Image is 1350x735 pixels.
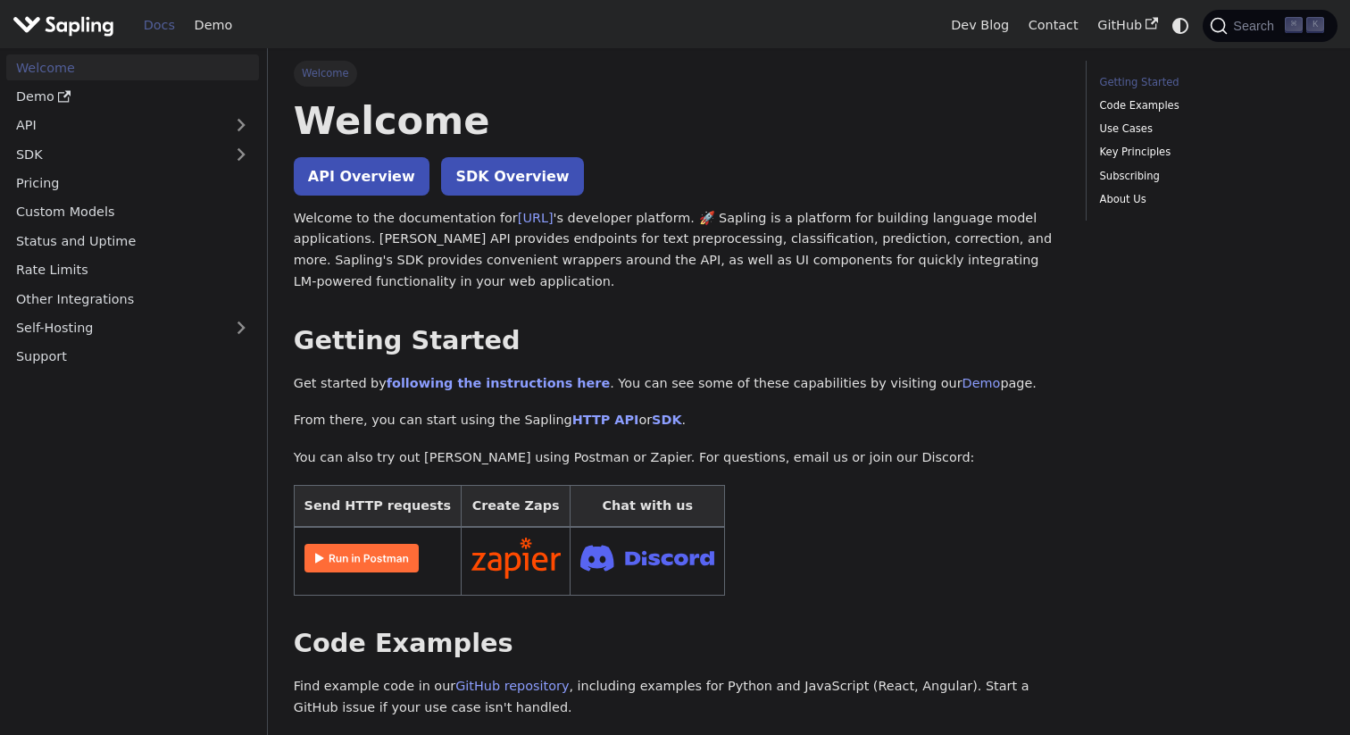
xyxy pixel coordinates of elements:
[461,485,571,527] th: Create Zaps
[6,228,259,254] a: Status and Uptime
[12,13,121,38] a: Sapling.ai
[294,208,1061,293] p: Welcome to the documentation for 's developer platform. 🚀 Sapling is a platform for building lang...
[6,54,259,80] a: Welcome
[6,315,259,341] a: Self-Hosting
[471,538,561,579] img: Connect in Zapier
[134,12,185,39] a: Docs
[294,61,1061,86] nav: Breadcrumbs
[1100,168,1318,185] a: Subscribing
[1019,12,1088,39] a: Contact
[294,157,429,196] a: API Overview
[294,373,1061,395] p: Get started by . You can see some of these capabilities by visiting our page.
[455,679,569,693] a: GitHub repository
[6,286,259,312] a: Other Integrations
[1100,144,1318,161] a: Key Principles
[1228,19,1285,33] span: Search
[518,211,554,225] a: [URL]
[223,113,259,138] button: Expand sidebar category 'API'
[223,141,259,167] button: Expand sidebar category 'SDK'
[294,325,1061,357] h2: Getting Started
[441,157,583,196] a: SDK Overview
[294,676,1061,719] p: Find example code in our , including examples for Python and JavaScript (React, Angular). Start a...
[294,628,1061,660] h2: Code Examples
[1100,191,1318,208] a: About Us
[6,199,259,225] a: Custom Models
[12,13,114,38] img: Sapling.ai
[571,485,725,527] th: Chat with us
[1087,12,1167,39] a: GitHub
[1100,121,1318,138] a: Use Cases
[941,12,1018,39] a: Dev Blog
[580,539,714,576] img: Join Discord
[1100,97,1318,114] a: Code Examples
[185,12,242,39] a: Demo
[1168,13,1194,38] button: Switch between dark and light mode (currently system mode)
[572,413,639,427] a: HTTP API
[294,410,1061,431] p: From there, you can start using the Sapling or .
[304,544,419,572] img: Run in Postman
[652,413,681,427] a: SDK
[294,447,1061,469] p: You can also try out [PERSON_NAME] using Postman or Zapier. For questions, email us or join our D...
[1306,17,1324,33] kbd: K
[6,344,259,370] a: Support
[294,96,1061,145] h1: Welcome
[6,113,223,138] a: API
[6,171,259,196] a: Pricing
[387,376,610,390] a: following the instructions here
[6,141,223,167] a: SDK
[294,485,461,527] th: Send HTTP requests
[294,61,357,86] span: Welcome
[962,376,1001,390] a: Demo
[1100,74,1318,91] a: Getting Started
[6,84,259,110] a: Demo
[1285,17,1303,33] kbd: ⌘
[6,257,259,283] a: Rate Limits
[1203,10,1337,42] button: Search (Command+K)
